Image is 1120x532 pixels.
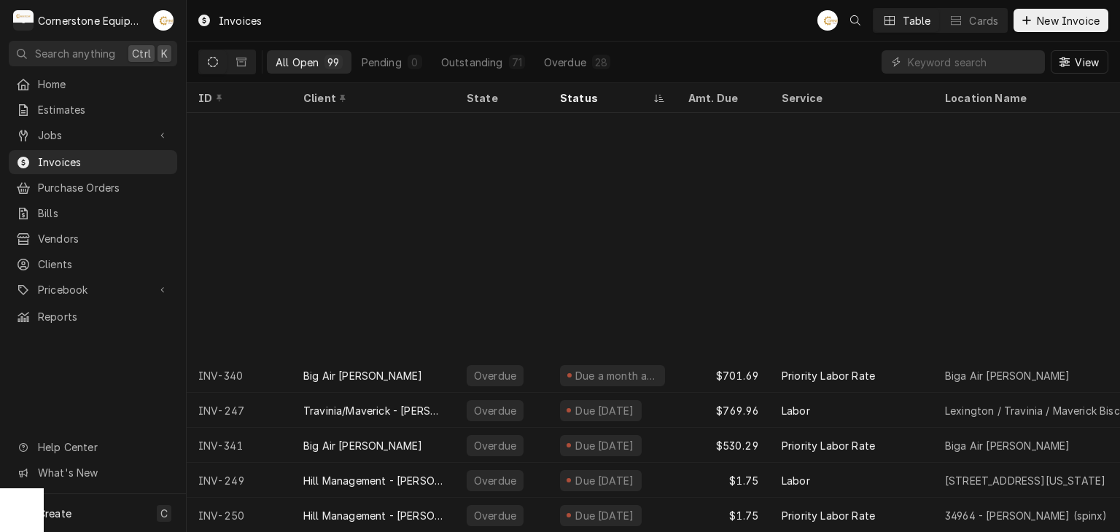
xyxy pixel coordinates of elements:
span: Create [38,507,71,520]
div: Due [DATE] [574,403,636,418]
div: [STREET_ADDRESS][US_STATE] [945,473,1105,488]
div: AB [817,10,838,31]
div: All Open [276,55,319,70]
div: Due [DATE] [574,438,636,453]
a: Go to Pricebook [9,278,177,302]
button: New Invoice [1014,9,1108,32]
div: Due a month ago [574,368,659,383]
div: 0 [411,55,419,70]
span: Estimates [38,102,170,117]
a: Home [9,72,177,96]
div: $769.96 [677,393,770,428]
div: Priority Labor Rate [782,438,875,453]
div: $701.69 [677,358,770,393]
span: Jobs [38,128,148,143]
div: Biga Air [PERSON_NAME] [945,368,1070,383]
div: Biga Air [PERSON_NAME] [945,438,1070,453]
span: Invoices [38,154,170,170]
div: Overdue [472,368,518,383]
span: View [1072,55,1102,70]
span: C [160,506,168,521]
span: K [161,46,168,61]
div: 34964 - [PERSON_NAME] (spinx) [945,508,1108,523]
div: ID [198,90,277,106]
div: AB [153,10,174,31]
div: C [13,10,34,31]
div: Overdue [472,403,518,418]
div: Amt. Due [688,90,755,106]
span: Vendors [38,231,170,246]
div: $530.29 [677,428,770,463]
div: Overdue [472,473,518,488]
div: 71 [512,55,522,70]
div: Overdue [472,438,518,453]
span: Purchase Orders [38,180,170,195]
span: New Invoice [1034,13,1102,28]
div: Cards [969,13,998,28]
a: Reports [9,305,177,329]
a: Estimates [9,98,177,122]
div: Labor [782,403,810,418]
button: Open search [844,9,867,32]
div: Andrew Buigues's Avatar [153,10,174,31]
div: Priority Labor Rate [782,368,875,383]
div: Overdue [472,508,518,523]
span: Reports [38,309,170,324]
a: Vendors [9,227,177,251]
div: INV-247 [187,393,292,428]
div: Overdue [544,55,586,70]
div: State [467,90,537,106]
div: Status [560,90,650,106]
div: Cornerstone Equipment Repair, LLC [38,13,145,28]
div: Service [782,90,919,106]
div: INV-340 [187,358,292,393]
a: Go to What's New [9,461,177,485]
span: Clients [38,257,170,272]
div: Due [DATE] [574,473,636,488]
div: INV-341 [187,428,292,463]
div: Labor [782,473,810,488]
a: Purchase Orders [9,176,177,200]
span: Help Center [38,439,168,455]
a: Invoices [9,150,177,174]
div: Big Air [PERSON_NAME] [303,368,422,383]
div: INV-249 [187,463,292,498]
a: Bills [9,201,177,225]
div: Outstanding [441,55,503,70]
div: Big Air [PERSON_NAME] [303,438,422,453]
div: Andrew Buigues's Avatar [817,10,838,31]
div: Priority Labor Rate [782,508,875,523]
div: Client [303,90,440,106]
input: Keyword search [908,50,1038,74]
div: 99 [327,55,339,70]
span: Search anything [35,46,115,61]
a: Go to Help Center [9,435,177,459]
button: View [1051,50,1108,74]
div: Hill Management - [PERSON_NAME] [303,508,443,523]
div: Due [DATE] [574,508,636,523]
div: $1.75 [677,463,770,498]
div: Hill Management - [PERSON_NAME] [303,473,443,488]
span: Bills [38,206,170,221]
span: What's New [38,465,168,480]
div: Travinia/Maverick - [PERSON_NAME] [303,403,443,418]
div: Table [903,13,931,28]
button: Search anythingCtrlK [9,41,177,66]
div: Cornerstone Equipment Repair, LLC's Avatar [13,10,34,31]
span: Home [38,77,170,92]
div: 28 [595,55,607,70]
div: Pending [362,55,402,70]
a: Clients [9,252,177,276]
a: Go to Jobs [9,123,177,147]
span: Ctrl [132,46,151,61]
span: Pricebook [38,282,148,297]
